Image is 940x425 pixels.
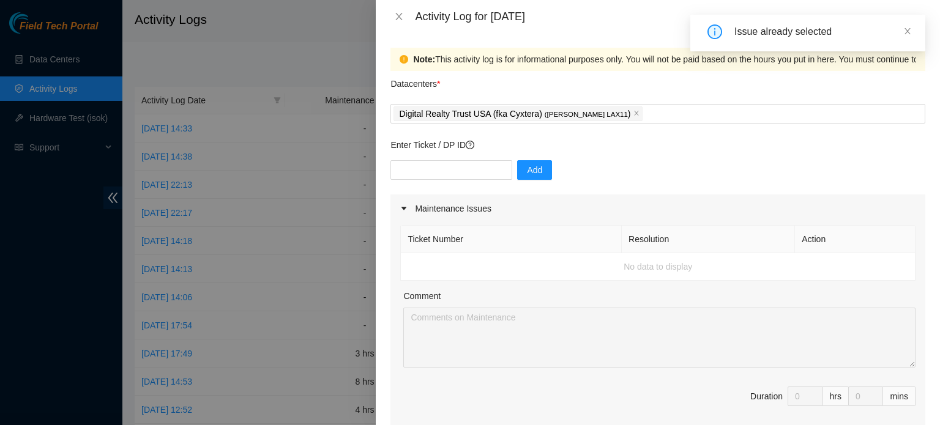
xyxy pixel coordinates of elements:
[903,27,912,35] span: close
[413,53,435,66] strong: Note:
[390,138,925,152] p: Enter Ticket / DP ID
[734,24,911,39] div: Issue already selected
[400,55,408,64] span: exclamation-circle
[415,10,925,23] div: Activity Log for [DATE]
[633,110,640,117] span: close
[390,194,925,223] div: Maintenance Issues
[400,205,408,212] span: caret-right
[883,386,916,406] div: mins
[707,24,722,39] span: info-circle
[622,226,795,253] th: Resolution
[795,226,916,253] th: Action
[545,111,628,118] span: ( [PERSON_NAME] LAX11
[403,289,441,303] label: Comment
[390,71,440,91] p: Datacenters
[823,386,849,406] div: hrs
[403,308,916,368] textarea: Comment
[401,253,916,281] td: No data to display
[750,390,783,403] div: Duration
[394,12,404,21] span: close
[399,107,630,121] p: Digital Realty Trust USA (fka Cyxtera) )
[527,163,542,177] span: Add
[517,160,552,180] button: Add
[390,11,408,23] button: Close
[466,141,474,149] span: question-circle
[401,226,622,253] th: Ticket Number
